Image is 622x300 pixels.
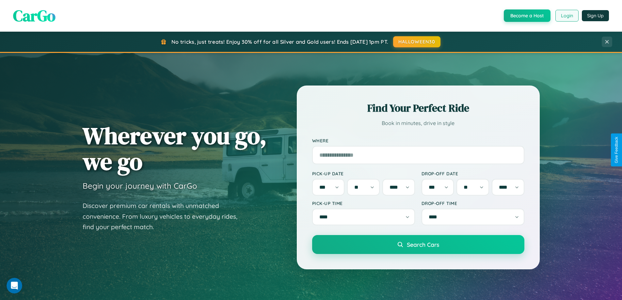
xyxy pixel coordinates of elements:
[393,36,440,47] button: HALLOWEEN30
[312,138,524,143] label: Where
[504,9,550,22] button: Become a Host
[312,200,415,206] label: Pick-up Time
[171,39,388,45] span: No tricks, just treats! Enjoy 30% off for all Silver and Gold users! Ends [DATE] 1pm PT.
[312,101,524,115] h2: Find Your Perfect Ride
[422,171,524,176] label: Drop-off Date
[407,241,439,248] span: Search Cars
[83,200,246,232] p: Discover premium car rentals with unmatched convenience. From luxury vehicles to everyday rides, ...
[312,118,524,128] p: Book in minutes, drive in style
[83,123,267,174] h1: Wherever you go, we go
[83,181,197,191] h3: Begin your journey with CarGo
[614,137,619,163] div: Give Feedback
[312,171,415,176] label: Pick-up Date
[7,278,22,293] iframe: Intercom live chat
[582,10,609,21] button: Sign Up
[422,200,524,206] label: Drop-off Time
[13,5,56,26] span: CarGo
[555,10,579,22] button: Login
[312,235,524,254] button: Search Cars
